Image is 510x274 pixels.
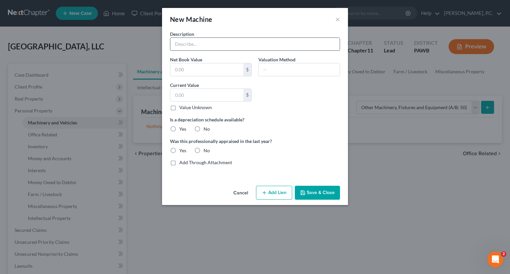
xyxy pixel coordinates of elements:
[170,15,212,24] div: New Machine
[179,147,186,154] label: Yes
[259,63,340,76] input: --
[204,147,210,154] label: No
[256,186,292,200] button: Add Lien
[179,159,232,166] label: Add Through Attachment
[243,89,251,102] div: $
[170,138,340,145] label: Was this professionally appraised in the last year?
[170,31,194,37] label: Description
[179,126,186,132] label: Yes
[258,56,296,63] label: Valuation Method
[204,126,210,132] label: No
[335,15,340,23] button: ×
[170,56,202,63] label: Net Book Value
[228,186,253,200] button: Cancel
[170,63,243,76] input: 0.00
[501,251,506,257] span: 2
[170,82,199,89] label: Current Value
[243,63,251,76] div: $
[487,251,503,267] iframe: Intercom live chat
[295,186,340,200] button: Save & Close
[179,104,212,111] label: Value Unknown
[170,116,340,123] label: Is a depreciation schedule available?
[170,38,340,50] input: Describe...
[170,89,243,102] input: 0.00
